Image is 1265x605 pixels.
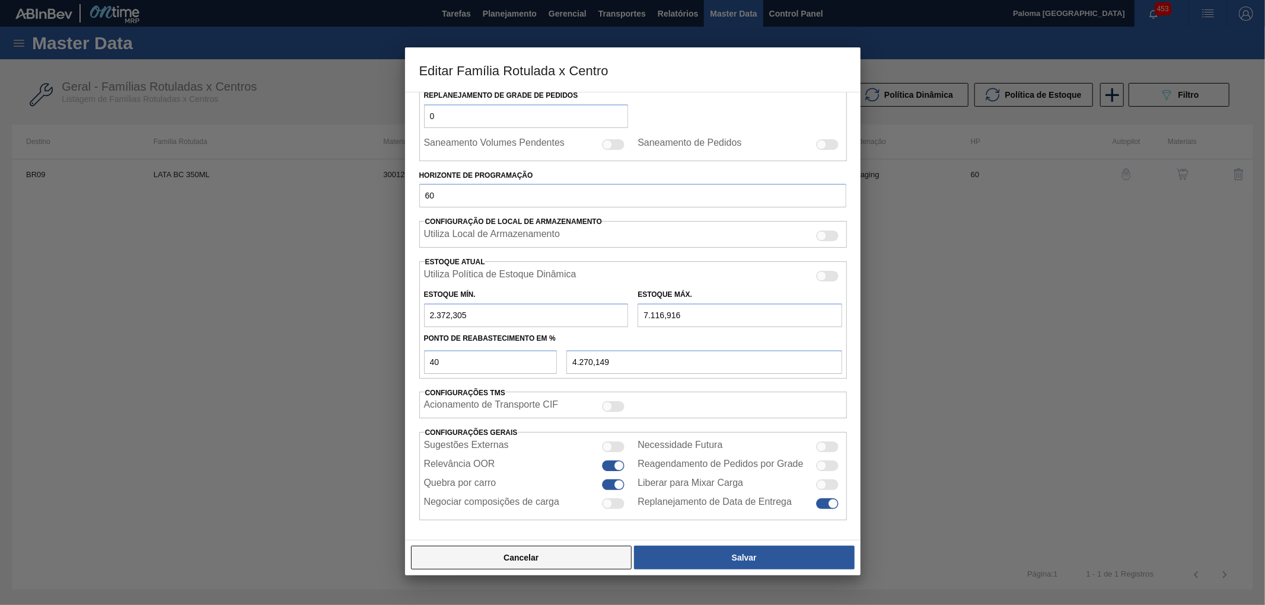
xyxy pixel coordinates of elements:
label: Reagendamento de Pedidos por Grade [638,459,803,473]
label: Acionamento de Transporte CIF [424,399,559,414]
button: Salvar [634,546,854,569]
label: Negociar composições de carga [424,497,560,511]
label: Necessidade Futura [638,440,722,454]
label: Estoque Atual [425,258,485,266]
label: Liberar para Mixar Carga [638,478,743,492]
label: Sugestões Externas [424,440,509,454]
label: Quebra por carro [424,478,496,492]
span: Configurações Gerais [425,428,518,437]
label: Configurações TMS [425,389,505,397]
label: Quando ativada, o sistema irá usar os estoques usando a Política de Estoque Dinâmica. [424,269,576,283]
span: Configuração de Local de Armazenamento [425,217,602,226]
label: Horizonte de Programação [419,167,846,184]
label: Saneamento de Pedidos [638,137,741,152]
label: Relevância OOR [424,459,495,473]
label: Estoque Mín. [424,290,476,299]
label: Replanejamento de Grade de Pedidos [424,87,629,104]
button: Cancelar [411,546,632,569]
label: Replanejamento de Data de Entrega [638,497,792,511]
label: Ponto de Reabastecimento em % [424,334,556,342]
label: Estoque Máx. [638,290,692,299]
label: Saneamento Volumes Pendentes [424,137,565,152]
label: Quando ativada, o sistema irá exibir os estoques de diferentes locais de armazenamento. [424,229,560,243]
h3: Editar Família Rotulada x Centro [405,47,861,92]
